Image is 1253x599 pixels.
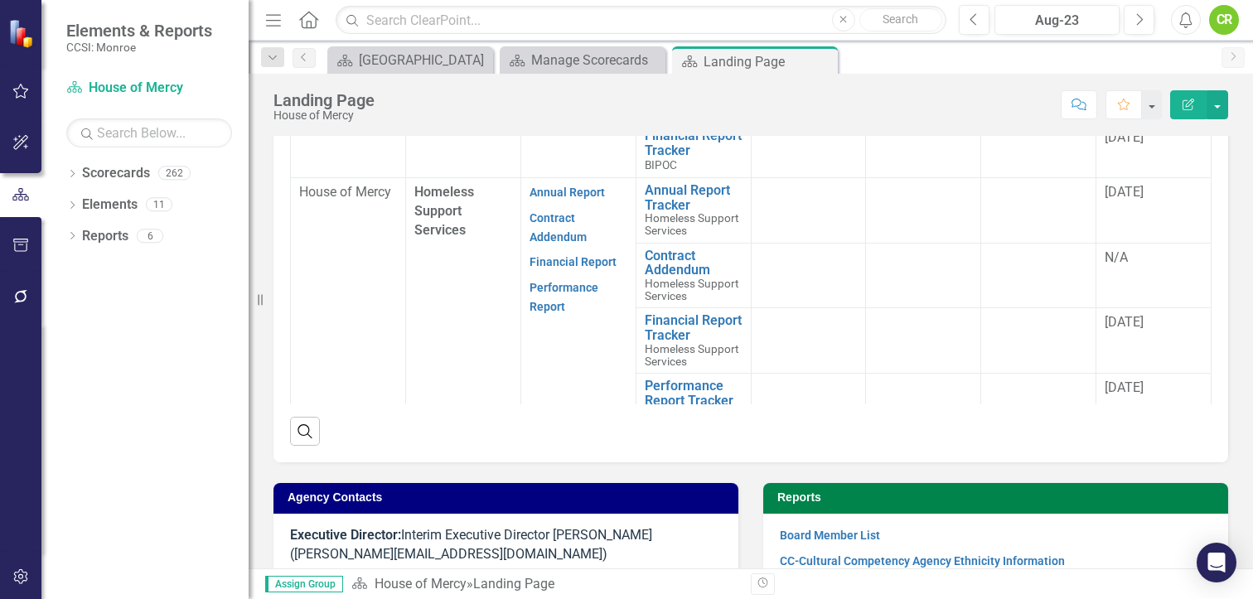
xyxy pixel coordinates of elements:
[636,123,751,178] td: Double-Click to Edit Right Click for Context Menu
[645,277,738,302] span: Homeless Support Services
[645,158,677,171] span: BIPOC
[994,5,1120,35] button: Aug-23
[331,50,489,70] a: [GEOGRAPHIC_DATA]
[866,308,981,374] td: Double-Click to Edit
[1000,11,1114,31] div: Aug-23
[1197,543,1236,582] div: Open Intercom Messenger
[1209,5,1239,35] button: CR
[82,164,150,183] a: Scorecards
[981,374,1096,439] td: Double-Click to Edit
[299,183,397,202] p: House of Mercy
[290,527,401,543] strong: Executive Director:
[351,575,738,594] div: »
[645,211,738,237] span: Homeless Support Services
[520,177,636,438] td: Double-Click to Edit
[530,211,587,244] a: Contract Addendum
[636,308,751,374] td: Double-Click to Edit Right Click for Context Menu
[981,308,1096,374] td: Double-Click to Edit
[780,529,880,542] a: Board Member List
[1105,129,1144,145] span: [DATE]
[866,243,981,308] td: Double-Click to Edit
[866,374,981,439] td: Double-Click to Edit
[866,177,981,243] td: Double-Click to Edit
[530,255,617,268] a: Financial Report
[751,123,866,178] td: Double-Click to Edit
[780,554,1065,568] a: CC-Cultural Competency Agency Ethnicity Information
[636,177,751,243] td: Double-Click to Edit Right Click for Context Menu
[531,50,661,70] div: Manage Scorecards
[981,123,1096,178] td: Double-Click to Edit
[1096,177,1212,243] td: Double-Click to Edit
[66,79,232,98] a: House of Mercy
[1096,374,1212,439] td: Double-Click to Edit
[146,198,172,212] div: 11
[751,243,866,308] td: Double-Click to Edit
[866,123,981,178] td: Double-Click to Edit
[883,12,918,26] span: Search
[1105,379,1144,395] span: [DATE]
[1105,314,1144,330] span: [DATE]
[645,379,743,408] a: Performance Report Tracker
[645,249,743,278] a: Contract Addendum
[636,243,751,308] td: Double-Click to Edit Right Click for Context Menu
[290,526,722,568] p: Interim Executive Director [PERSON_NAME] ([PERSON_NAME][EMAIL_ADDRESS][DOMAIN_NAME])
[265,576,343,592] span: Assign Group
[1096,243,1212,308] td: Double-Click to Edit
[82,196,138,215] a: Elements
[1096,123,1212,178] td: Double-Click to Edit
[1096,308,1212,374] td: Double-Click to Edit
[504,50,661,70] a: Manage Scorecards
[859,8,942,31] button: Search
[636,374,751,439] td: Double-Click to Edit Right Click for Context Menu
[530,186,605,199] a: Annual Report
[1105,249,1202,268] div: N/A
[645,128,743,157] a: Financial Report Tracker
[751,308,866,374] td: Double-Click to Edit
[66,118,232,147] input: Search Below...
[414,184,474,238] span: Homeless Support Services
[473,576,554,592] div: Landing Page
[8,18,37,47] img: ClearPoint Strategy
[359,50,489,70] div: [GEOGRAPHIC_DATA]
[273,109,375,122] div: House of Mercy
[981,177,1096,243] td: Double-Click to Edit
[375,576,467,592] a: House of Mercy
[291,177,406,438] td: Double-Click to Edit
[66,41,212,54] small: CCSI: Monroe
[336,6,946,35] input: Search ClearPoint...
[137,229,163,243] div: 6
[288,491,730,504] h3: Agency Contacts
[751,374,866,439] td: Double-Click to Edit
[777,491,1220,504] h3: Reports
[158,167,191,181] div: 262
[751,177,866,243] td: Double-Click to Edit
[645,342,738,368] span: Homeless Support Services
[704,51,834,72] div: Landing Page
[273,91,375,109] div: Landing Page
[530,281,598,313] a: Performance Report
[645,313,743,342] a: Financial Report Tracker
[82,227,128,246] a: Reports
[645,183,743,212] a: Annual Report Tracker
[1105,184,1144,200] span: [DATE]
[66,21,212,41] span: Elements & Reports
[981,243,1096,308] td: Double-Click to Edit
